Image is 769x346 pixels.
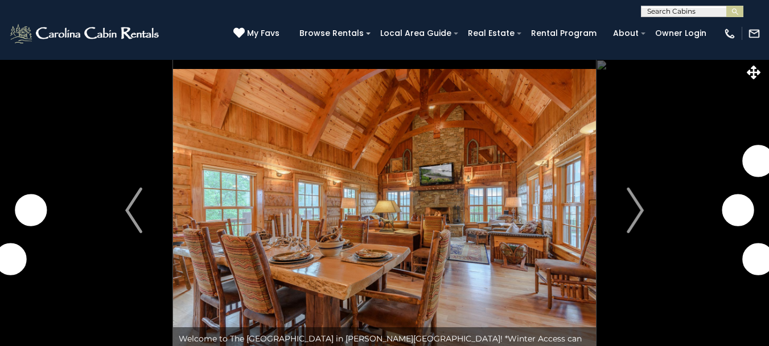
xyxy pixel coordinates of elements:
[9,22,162,45] img: White-1-2.png
[125,188,142,233] img: arrow
[294,25,369,42] a: Browse Rentals
[462,25,520,42] a: Real Estate
[607,25,644,42] a: About
[748,27,760,40] img: mail-regular-white.png
[723,27,736,40] img: phone-regular-white.png
[627,188,644,233] img: arrow
[375,25,457,42] a: Local Area Guide
[233,27,282,40] a: My Favs
[649,25,712,42] a: Owner Login
[247,27,279,39] span: My Favs
[525,25,602,42] a: Rental Program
